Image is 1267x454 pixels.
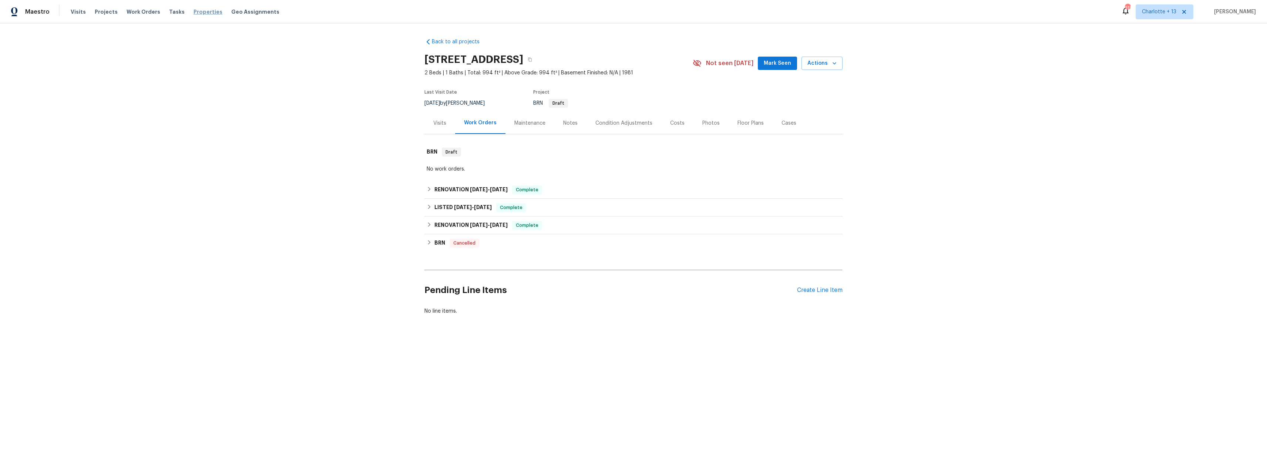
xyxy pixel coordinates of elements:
span: Maestro [25,8,50,16]
span: Not seen [DATE] [706,60,753,67]
div: Visits [433,120,446,127]
h2: [STREET_ADDRESS] [424,56,523,63]
span: Visits [71,8,86,16]
span: - [454,205,492,210]
span: BRN [533,101,568,106]
button: Copy Address [523,53,537,66]
div: Cases [782,120,796,127]
h6: RENOVATION [434,185,508,194]
span: Geo Assignments [231,8,279,16]
span: [DATE] [490,187,508,192]
span: - [470,222,508,228]
div: 211 [1125,4,1130,12]
span: [DATE] [424,101,440,106]
div: Photos [702,120,720,127]
div: BRN Draft [424,140,843,164]
div: Create Line Item [797,287,843,294]
span: [DATE] [470,187,488,192]
span: [DATE] [454,205,472,210]
span: Last Visit Date [424,90,457,94]
span: Work Orders [127,8,160,16]
span: [DATE] [474,205,492,210]
span: Project [533,90,550,94]
span: Projects [95,8,118,16]
h2: Pending Line Items [424,273,797,307]
span: [PERSON_NAME] [1211,8,1256,16]
div: No line items. [424,307,843,315]
span: Charlotte + 13 [1142,8,1176,16]
h6: LISTED [434,203,492,212]
div: No work orders. [427,165,840,173]
div: BRN Cancelled [424,234,843,252]
div: LISTED [DATE]-[DATE]Complete [424,199,843,216]
h6: RENOVATION [434,221,508,230]
div: Work Orders [464,119,497,127]
span: [DATE] [470,222,488,228]
h6: BRN [427,148,437,157]
span: Cancelled [450,239,478,247]
span: Complete [497,204,525,211]
div: Floor Plans [737,120,764,127]
div: Maintenance [514,120,545,127]
button: Actions [801,57,843,70]
div: Notes [563,120,578,127]
span: Complete [513,222,541,229]
span: Mark Seen [764,59,791,68]
a: Back to all projects [424,38,495,46]
div: Condition Adjustments [595,120,652,127]
span: Properties [194,8,222,16]
div: RENOVATION [DATE]-[DATE]Complete [424,181,843,199]
div: by [PERSON_NAME] [424,99,494,108]
span: Draft [550,101,567,105]
span: 2 Beds | 1 Baths | Total: 994 ft² | Above Grade: 994 ft² | Basement Finished: N/A | 1981 [424,69,693,77]
button: Mark Seen [758,57,797,70]
span: Draft [443,148,460,156]
span: [DATE] [490,222,508,228]
div: RENOVATION [DATE]-[DATE]Complete [424,216,843,234]
div: Costs [670,120,685,127]
span: Tasks [169,9,185,14]
h6: BRN [434,239,445,248]
span: Complete [513,186,541,194]
span: - [470,187,508,192]
span: Actions [807,59,837,68]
